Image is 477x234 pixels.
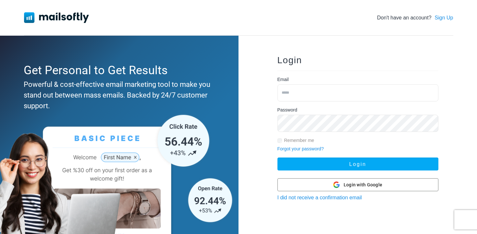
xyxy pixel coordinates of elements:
[435,14,453,22] a: Sign Up
[277,107,297,113] label: Password
[277,158,438,170] button: Login
[344,181,382,188] span: Login with Google
[277,76,289,83] label: Email
[277,195,362,200] a: I did not receive a confirmation email
[284,137,314,144] label: Remember me
[277,55,302,65] span: Login
[277,178,438,191] button: Login with Google
[24,12,89,23] img: Mailsoftly
[24,79,212,111] div: Powerful & cost-effective email marketing tool to make you stand out between mass emails. Backed ...
[277,146,324,151] a: Forgot your password?
[24,62,212,79] div: Get Personal to Get Results
[377,14,453,22] div: Don't have an account?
